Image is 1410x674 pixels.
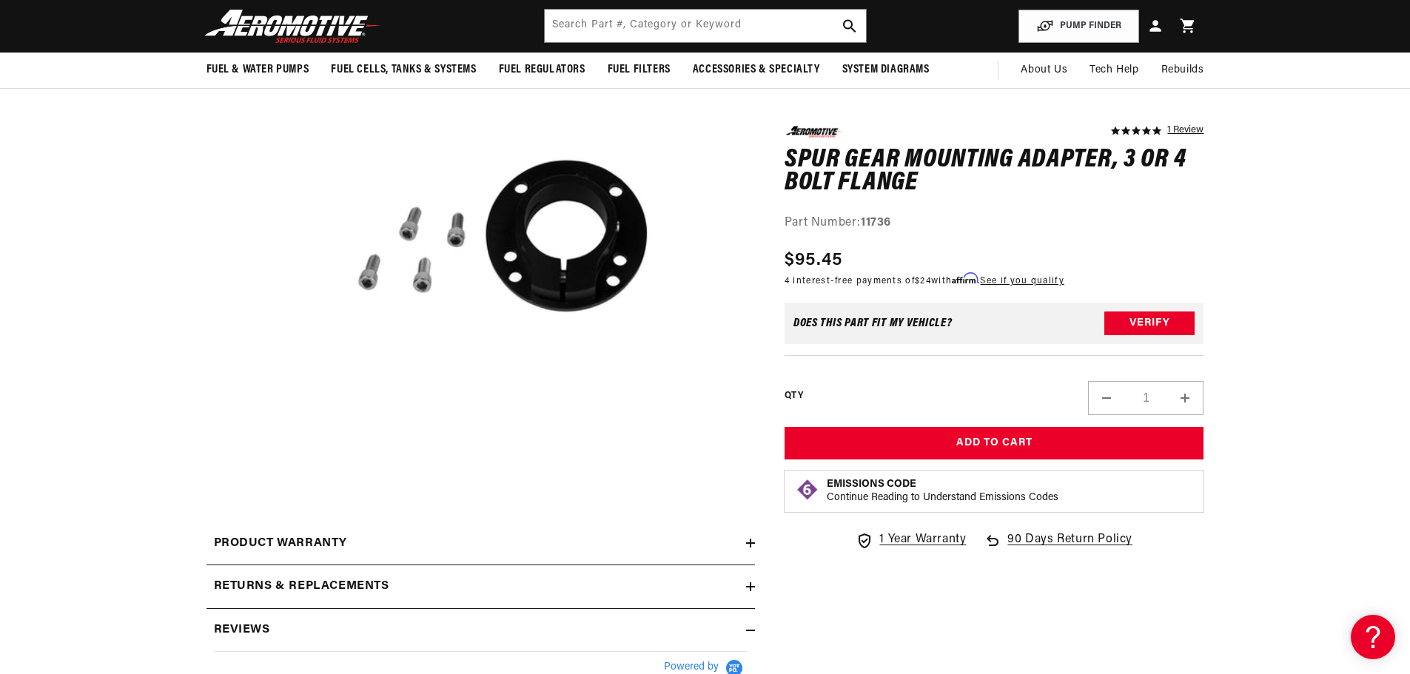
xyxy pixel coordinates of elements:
summary: Rebuilds [1150,53,1215,88]
h2: Reviews [214,621,270,640]
button: PUMP FINDER [1018,10,1139,43]
strong: Emissions Code [827,479,916,490]
div: Does This part fit My vehicle? [793,317,953,329]
img: Emissions code [796,478,819,502]
button: Emissions CodeContinue Reading to Understand Emissions Codes [827,478,1058,505]
summary: Reviews [207,609,755,652]
button: Verify [1104,311,1195,335]
a: 90 Days Return Policy [984,530,1132,565]
button: search button [833,10,866,42]
summary: Fuel Cells, Tanks & Systems [320,53,487,87]
span: $95.45 [785,247,843,274]
button: Add to Cart [785,427,1204,460]
span: System Diagrams [842,62,930,78]
span: Powered by [664,662,719,673]
summary: Fuel Filters [597,53,682,87]
span: Tech Help [1090,62,1138,78]
p: Continue Reading to Understand Emissions Codes [827,491,1058,505]
summary: Fuel & Water Pumps [195,53,320,87]
summary: Product warranty [207,522,755,565]
span: $24 [915,277,931,286]
div: Part Number: [785,213,1204,232]
a: 1 Year Warranty [856,530,966,550]
summary: Returns & replacements [207,565,755,608]
span: Accessories & Specialty [693,62,820,78]
span: Affirm [952,273,978,284]
h2: Product warranty [214,534,348,553]
h1: Spur Gear Mounting Adapter, 3 or 4 Bolt Flange [785,148,1204,195]
input: Search by Part Number, Category or Keyword [545,10,866,42]
label: QTY [785,389,803,402]
a: See if you qualify - Learn more about Affirm Financing (opens in modal) [980,277,1064,286]
span: Fuel Filters [608,62,671,78]
span: 90 Days Return Policy [1007,530,1132,565]
span: Fuel Cells, Tanks & Systems [331,62,476,78]
span: About Us [1021,64,1067,75]
span: Rebuilds [1161,62,1204,78]
a: About Us [1010,53,1078,88]
span: Fuel Regulators [499,62,585,78]
summary: Fuel Regulators [488,53,597,87]
img: Aeromotive [201,9,386,44]
p: 4 interest-free payments of with . [785,274,1064,288]
h2: Returns & replacements [214,577,389,596]
summary: Accessories & Specialty [682,53,831,87]
strong: 11736 [861,216,891,228]
summary: System Diagrams [831,53,941,87]
summary: Tech Help [1078,53,1149,88]
span: 1 Year Warranty [879,530,966,550]
span: Fuel & Water Pumps [207,62,309,78]
a: 1 reviews [1167,126,1203,136]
